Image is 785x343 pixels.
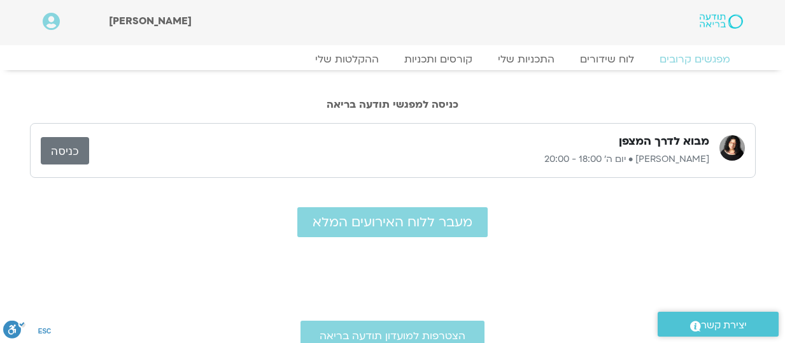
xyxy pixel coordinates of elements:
[719,135,745,161] img: ארנינה קשתן
[297,207,488,237] a: מעבר ללוח האירועים המלא
[313,215,472,230] span: מעבר ללוח האירועים המלא
[619,134,709,149] h3: מבוא לדרך המצפן
[392,53,485,66] a: קורסים ותכניות
[567,53,647,66] a: לוח שידורים
[485,53,567,66] a: התכניות שלי
[30,99,756,110] h2: כניסה למפגשי תודעה בריאה
[701,317,747,334] span: יצירת קשר
[647,53,743,66] a: מפגשים קרובים
[302,53,392,66] a: ההקלטות שלי
[320,330,465,342] span: הצטרפות למועדון תודעה בריאה
[658,312,779,337] a: יצירת קשר
[109,14,192,28] span: [PERSON_NAME]
[43,53,743,66] nav: Menu
[41,137,89,164] a: כניסה
[89,152,709,167] p: [PERSON_NAME] • יום ה׳ 18:00 - 20:00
